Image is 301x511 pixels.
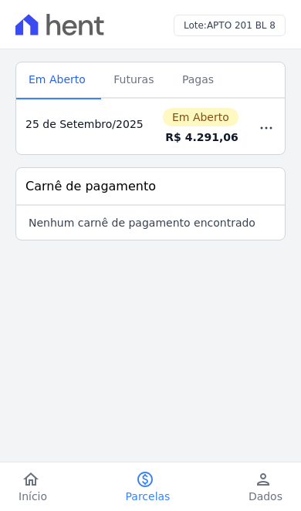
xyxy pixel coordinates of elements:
span: Em Aberto [19,64,95,95]
span: Início [19,489,47,504]
h3: Carnê de pagamento [25,177,156,196]
i: person [254,470,272,489]
h3: Lote: [184,18,276,32]
a: Futuras [101,61,170,99]
a: Pagas [170,61,226,99]
span: Parcelas [126,489,171,504]
span: Futuras [104,64,163,95]
i: paid [136,470,154,489]
span: APTO 201 BL 8 [207,20,276,31]
span: Em Aberto [163,108,238,126]
div: R$ 4.291,06 [162,129,238,145]
p: Nenhum carnê de pagamento encontrado [29,215,255,230]
i: home [22,470,40,489]
span: Dados [249,489,282,504]
div: 25 de Setembro/2025 [25,116,144,132]
a: Em Aberto [16,61,101,99]
a: personDados [230,470,301,504]
a: paidParcelas [107,470,189,504]
span: Pagas [173,64,223,95]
